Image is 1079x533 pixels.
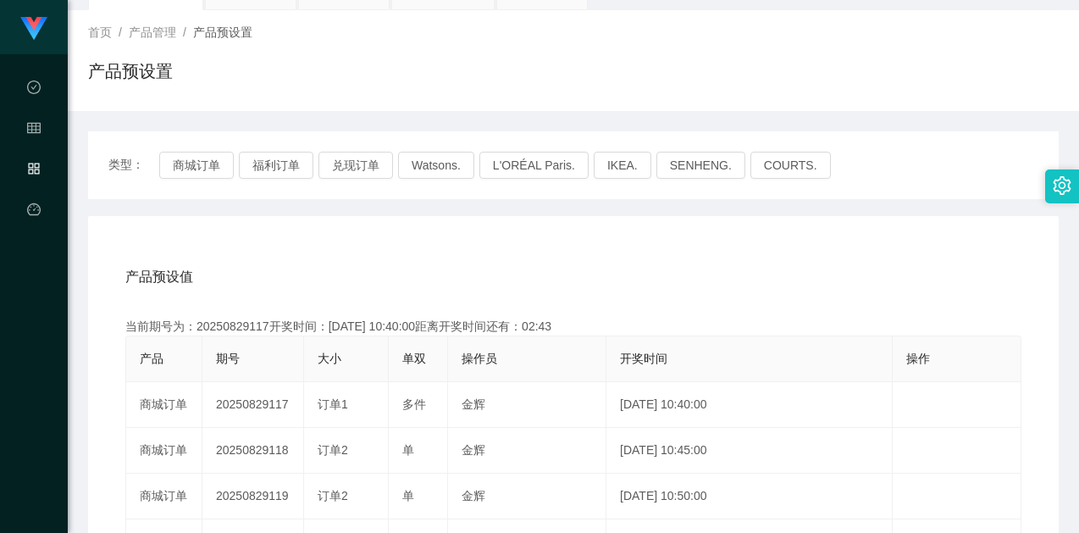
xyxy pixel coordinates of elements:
td: 商城订单 [126,382,202,428]
span: 单 [402,489,414,502]
i: 图标: check-circle-o [27,73,41,107]
i: 图标: setting [1053,176,1071,195]
button: 商城订单 [159,152,234,179]
td: 20250829118 [202,428,304,474]
span: 订单2 [318,443,348,457]
span: / [183,25,186,39]
span: 单 [402,443,414,457]
span: 开奖时间 [620,352,667,365]
button: COURTS. [750,152,831,179]
td: [DATE] 10:45:00 [606,428,893,474]
button: IKEA. [594,152,651,179]
td: 20250829117 [202,382,304,428]
span: / [119,25,122,39]
span: 产品 [140,352,163,365]
i: 图标: appstore-o [27,154,41,188]
td: 金辉 [448,428,606,474]
td: 商城订单 [126,428,202,474]
h1: 产品预设置 [88,58,173,84]
span: 大小 [318,352,341,365]
span: 订单2 [318,489,348,502]
button: 福利订单 [239,152,313,179]
span: 操作员 [462,352,497,365]
button: 兑现订单 [318,152,393,179]
span: 产品管理 [129,25,176,39]
span: 产品预设置 [193,25,252,39]
td: [DATE] 10:40:00 [606,382,893,428]
img: logo.9652507e.png [20,17,47,41]
span: 订单1 [318,397,348,411]
span: 产品管理 [27,163,41,314]
td: 金辉 [448,382,606,428]
div: 当前期号为：20250829117开奖时间：[DATE] 10:40:00距离开奖时间还有：02:43 [125,318,1021,336]
a: 图标: dashboard平台首页 [27,193,41,364]
i: 图标: table [27,114,41,147]
span: 类型： [108,152,159,179]
button: L'ORÉAL Paris. [479,152,589,179]
button: Watsons. [398,152,474,179]
td: [DATE] 10:50:00 [606,474,893,519]
td: 金辉 [448,474,606,519]
td: 20250829119 [202,474,304,519]
span: 首页 [88,25,112,39]
span: 会员管理 [27,122,41,273]
span: 产品预设值 [125,267,193,287]
span: 操作 [906,352,930,365]
span: 单双 [402,352,426,365]
span: 多件 [402,397,426,411]
td: 商城订单 [126,474,202,519]
span: 期号 [216,352,240,365]
span: 数据中心 [27,81,41,232]
button: SENHENG. [656,152,745,179]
